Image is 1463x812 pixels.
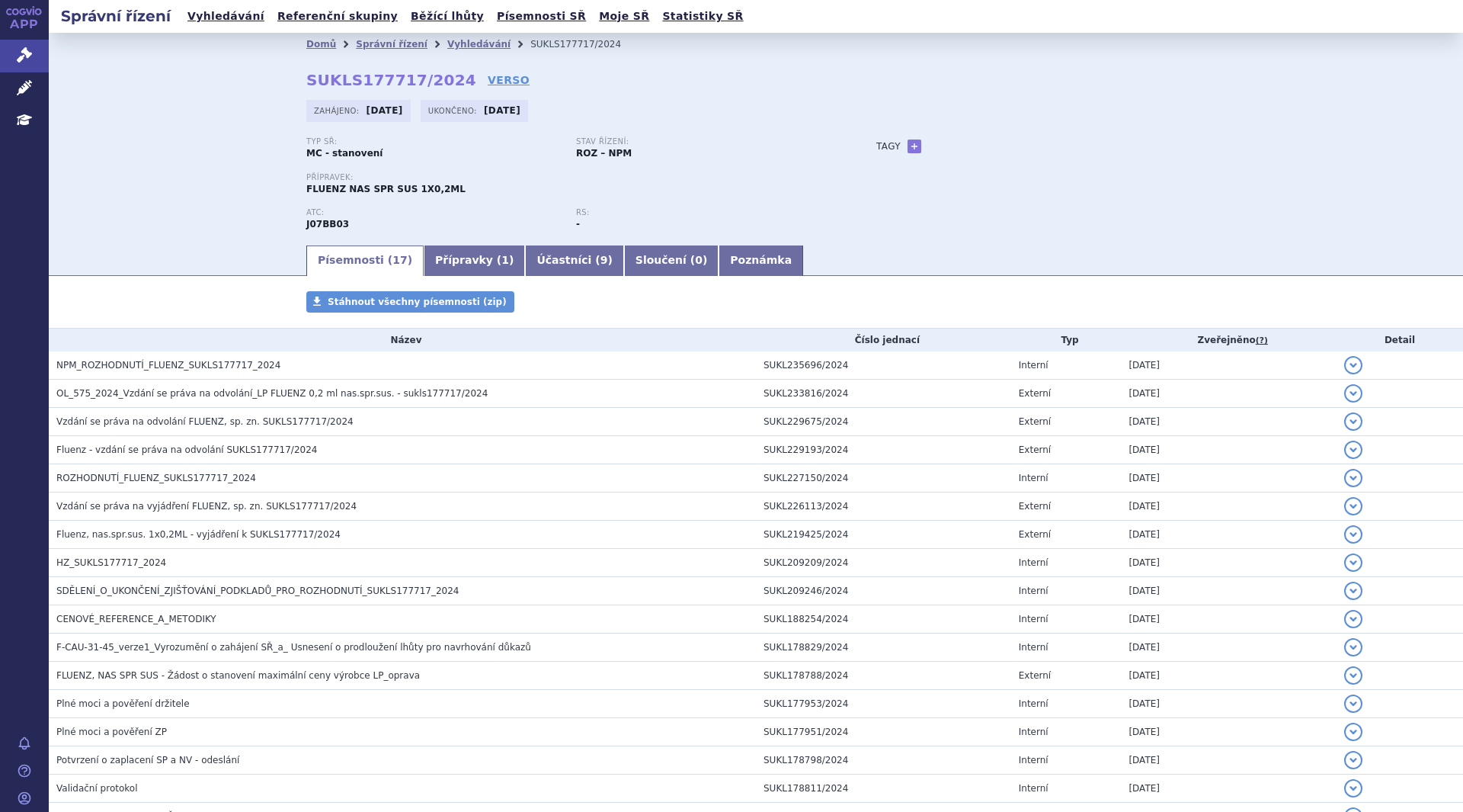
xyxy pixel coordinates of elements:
[1019,360,1048,371] span: Interní
[756,775,1011,803] td: SUKL178811/2024
[56,642,531,653] span: F-CAU-31-45_verze1_Vyrozumění o zahájení SŘ_a_ Usnesení o prodloužení lhůty pro navrhování důkazů
[306,39,336,50] a: Domů
[49,329,756,351] th: Název
[600,254,608,266] span: 9
[1344,412,1362,431] button: detail
[756,605,1011,634] td: SUKL188254/2024
[314,104,362,117] span: Zahájeno:
[49,5,183,27] h2: Správní řízení
[1344,356,1362,374] button: detail
[392,254,407,266] span: 17
[756,436,1011,464] td: SUKL229193/2024
[1344,751,1362,769] button: detail
[525,246,623,276] a: Účastníci (9)
[1344,695,1362,713] button: detail
[1344,779,1362,798] button: detail
[306,184,466,194] span: FLUENZ NAS SPR SUS 1X0,2ML
[756,746,1011,775] td: SUKL178798/2024
[56,501,357,512] span: Vzdání se práva na vyjádření FLUENZ, sp. zn. SUKLS177717/2024
[1344,638,1362,656] button: detail
[624,246,719,276] a: Sloučení (0)
[1344,582,1362,600] button: detail
[1344,384,1362,403] button: detail
[488,72,530,88] a: VERSO
[1121,493,1337,521] td: [DATE]
[1344,497,1362,515] button: detail
[530,33,641,56] li: SUKLS177717/2024
[306,246,424,276] a: Písemnosti (17)
[1019,698,1048,709] span: Interní
[1121,690,1337,718] td: [DATE]
[1121,634,1337,662] td: [DATE]
[1011,329,1122,351] th: Typ
[756,493,1011,521] td: SUKL226113/2024
[756,634,1011,662] td: SUKL178829/2024
[306,208,561,217] p: ATC:
[56,473,256,483] span: ROZHODNUTÍ_FLUENZ_SUKLS177717_2024
[1121,464,1337,493] td: [DATE]
[1019,586,1048,596] span: Interní
[576,148,632,159] strong: ROZ – NPM
[183,6,269,27] a: Vyhledávání
[594,6,654,27] a: Moje SŘ
[876,137,901,156] h3: Tagy
[1337,329,1463,351] th: Detail
[695,254,703,266] span: 0
[356,39,427,50] a: Správní řízení
[1019,727,1048,737] span: Interní
[484,105,520,116] strong: [DATE]
[756,329,1011,351] th: Číslo jednací
[273,6,402,27] a: Referenční skupiny
[756,351,1011,380] td: SUKL235696/2024
[306,148,383,159] strong: MC - stanovení
[1121,380,1337,408] td: [DATE]
[1019,473,1048,483] span: Interní
[56,670,420,681] span: FLUENZ, NAS SPR SUS - Žádost o stanovení maximální ceny výrobce LP_oprava
[756,662,1011,690] td: SUKL178788/2024
[756,464,1011,493] td: SUKL227150/2024
[1019,557,1048,568] span: Interní
[56,529,341,540] span: Fluenz, nas.spr.sus. 1x0,2ML - vyjádření k SUKLS177717/2024
[908,140,921,153] a: +
[1121,408,1337,436] td: [DATE]
[1019,388,1051,399] span: Externí
[1121,718,1337,746] td: [DATE]
[1019,529,1051,540] span: Externí
[1121,329,1337,351] th: Zveřejněno
[56,755,239,765] span: Potvrzení o zaplacení SP a NV - odeslání
[1344,723,1362,741] button: detail
[1344,525,1362,544] button: detail
[424,246,525,276] a: Přípravky (1)
[1121,351,1337,380] td: [DATE]
[719,246,803,276] a: Poznámka
[56,698,190,709] span: Plné moci a pověření držitele
[1256,335,1268,346] abbr: (?)
[1019,670,1051,681] span: Externí
[492,6,591,27] a: Písemnosti SŘ
[1121,521,1337,549] td: [DATE]
[1019,445,1051,455] span: Externí
[56,360,280,371] span: NPM_ROZHODNUTÍ_FLUENZ_SUKLS177717_2024
[306,137,561,146] p: Typ SŘ:
[406,6,488,27] a: Běžící lhůty
[756,380,1011,408] td: SUKL233816/2024
[56,783,138,794] span: Validační protokol
[367,105,403,116] strong: [DATE]
[306,291,514,313] a: Stáhnout všechny písemnosti (zip)
[56,445,317,455] span: Fluenz - vzdání se práva na odvolání SUKLS177717/2024
[1121,549,1337,577] td: [DATE]
[501,254,509,266] span: 1
[1344,610,1362,628] button: detail
[1019,642,1048,653] span: Interní
[756,521,1011,549] td: SUKL219425/2024
[428,104,480,117] span: Ukončeno:
[56,727,167,737] span: Plné moci a pověření ZP
[1121,746,1337,775] td: [DATE]
[1344,666,1362,685] button: detail
[576,208,831,217] p: RS:
[1344,469,1362,487] button: detail
[56,416,354,427] span: Vzdání se práva na odvolání FLUENZ, sp. zn. SUKLS177717/2024
[56,557,166,568] span: HZ_SUKLS177717_2024
[306,173,846,182] p: Přípravek:
[756,718,1011,746] td: SUKL177951/2024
